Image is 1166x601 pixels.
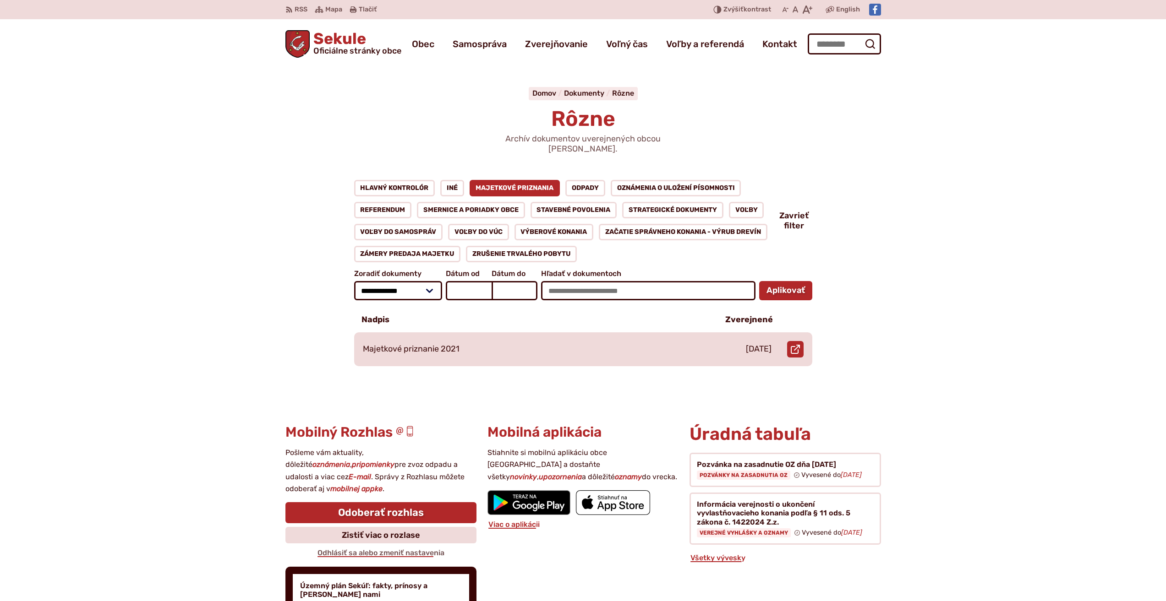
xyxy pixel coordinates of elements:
a: Odpady [565,180,605,196]
p: Nadpis [361,315,389,325]
span: kontrast [723,6,771,14]
a: Odhlásiť sa alebo zmeniť nastavenia [317,548,445,557]
p: Pošleme vám aktuality, dôležité , pre zvoz odpadu a udalosti a viac cez . Správy z Rozhlasu môžet... [285,447,476,495]
strong: pripomienky [352,460,394,469]
img: Prejsť na mobilnú aplikáciu Sekule v službe Google Play [487,490,570,515]
a: English [834,4,862,15]
a: Strategické dokumenty [622,202,723,218]
h3: Mobilná aplikácia [487,425,679,440]
a: Všetky vývesky [690,553,746,562]
select: Zoradiť dokumenty [354,281,443,300]
span: Dátum do [492,270,537,278]
a: Zistiť viac o rozlase [285,527,476,543]
input: Hľadať v dokumentoch [541,281,755,300]
strong: E-mail [349,472,371,481]
p: Zverejnené [725,315,773,325]
img: Prejsť na domovskú stránku [285,30,310,58]
a: Výberové konania [515,224,594,240]
span: English [836,4,860,15]
span: Oficiálne stránky obce [313,47,401,55]
strong: novinky [510,472,537,481]
span: RSS [295,4,307,15]
a: Pozvánka na zasadnutie OZ dňa [DATE] Pozvánky na zasadnutia OZ Vyvesené do[DATE] [690,453,881,487]
span: Tlačiť [359,6,377,14]
span: Hľadať v dokumentoch [541,270,755,278]
span: Dokumenty [564,89,604,97]
a: Zrušenie trvalého pobytu [466,246,577,262]
span: Zoradiť dokumenty [354,270,443,278]
p: Majetkové priznanie 2021 [363,344,460,354]
h4: Územný plán Sekúľ: fakty, prínosy a [PERSON_NAME] nami [300,581,462,599]
span: Domov [532,89,556,97]
a: Zverejňovanie [525,31,588,57]
input: Dátum do [492,281,537,300]
button: Aplikovať [759,281,812,300]
a: Iné [440,180,464,196]
span: Zvýšiť [723,5,744,13]
img: Prejsť na Facebook stránku [869,4,881,16]
a: Logo Sekule, prejsť na domovskú stránku. [285,30,402,58]
h3: Mobilný Rozhlas [285,425,476,440]
a: Informácia verejnosti o ukončení vyvlastňovacieho konania podľa § 11 ods. 5 zákona č. 1422024 Z.z... [690,493,881,545]
a: Dokumenty [564,89,612,97]
span: Zavrieť filter [779,211,809,231]
a: Oznámenia o uložení písomnosti [611,180,741,196]
a: Zámery predaja majetku [354,246,461,262]
a: Samospráva [453,31,507,57]
p: [DATE] [746,344,772,354]
a: Začatie správneho konania - výrub drevín [599,224,767,240]
a: Voľby [729,202,764,218]
input: Dátum od [446,281,492,300]
a: Voľby a referendá [666,31,744,57]
p: Stiahnite si mobilnú aplikáciu obce [GEOGRAPHIC_DATA] a dostaňte všetky , a dôležité do vrecka. [487,447,679,483]
p: Archív dokumentov uverejnených obcou [PERSON_NAME]. [473,134,693,154]
a: Stavebné povolenia [531,202,617,218]
button: Zavrieť filter [779,211,812,231]
strong: mobilnej appke [330,484,383,493]
span: Sekule [310,31,401,55]
strong: upozornenia [539,472,582,481]
strong: oznámenia [312,460,350,469]
h2: Úradná tabuľa [690,425,881,444]
span: Rôzne [551,106,615,131]
span: Mapa [325,4,342,15]
a: Majetkové priznania [470,180,560,196]
img: Prejsť na mobilnú aplikáciu Sekule v App Store [576,490,650,515]
strong: oznamy [615,472,642,481]
a: Rôzne [612,89,634,97]
a: Kontakt [762,31,797,57]
a: Voľby do samospráv [354,224,443,240]
span: Dátum od [446,270,492,278]
a: Domov [532,89,564,97]
a: Voľby do VÚC [448,224,509,240]
a: Referendum [354,202,412,218]
a: Hlavný kontrolór [354,180,435,196]
a: Voľný čas [606,31,648,57]
a: Obec [412,31,434,57]
a: Odoberať rozhlas [285,502,476,523]
a: Viac o aplikácii [487,520,541,529]
a: Smernice a poriadky obce [417,202,525,218]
